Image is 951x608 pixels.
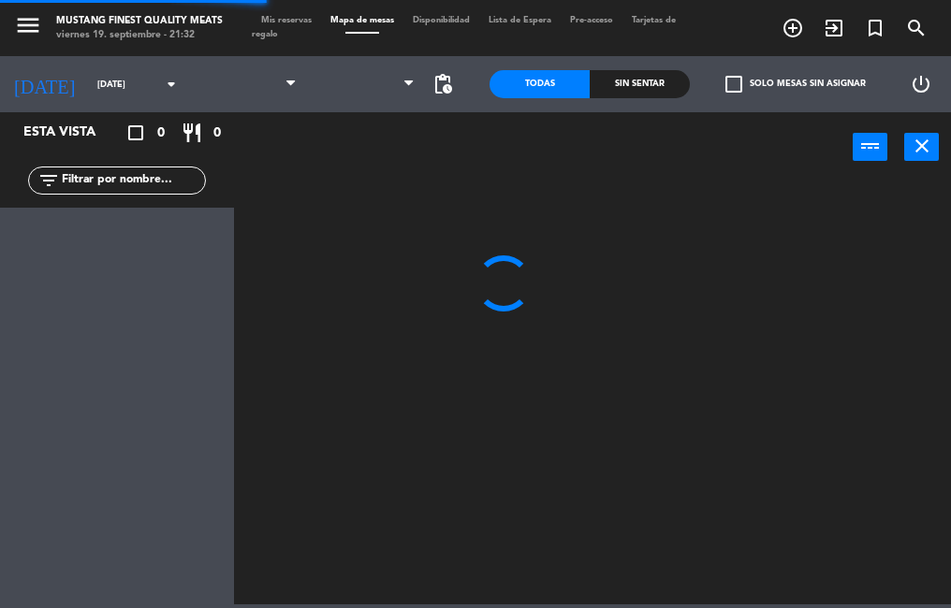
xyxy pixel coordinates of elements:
[590,70,690,98] div: Sin sentar
[124,122,147,144] i: crop_square
[859,135,882,157] i: power_input
[14,11,42,39] i: menu
[321,16,403,24] span: Mapa de mesas
[782,17,804,39] i: add_circle_outline
[432,73,454,95] span: pending_actions
[823,17,845,39] i: exit_to_app
[905,17,928,39] i: search
[853,133,887,161] button: power_input
[561,16,622,24] span: Pre-acceso
[37,169,60,192] i: filter_list
[9,122,135,144] div: Esta vista
[403,16,479,24] span: Disponibilidad
[490,70,590,98] div: Todas
[14,11,42,45] button: menu
[479,16,561,24] span: Lista de Espera
[213,123,221,144] span: 0
[904,133,939,161] button: close
[911,135,933,157] i: close
[725,76,866,93] label: Solo mesas sin asignar
[56,14,223,28] div: Mustang Finest Quality Meats
[910,73,932,95] i: power_settings_new
[160,73,183,95] i: arrow_drop_down
[181,122,203,144] i: restaurant
[864,17,886,39] i: turned_in_not
[157,123,165,144] span: 0
[725,76,742,93] span: check_box_outline_blank
[252,16,321,24] span: Mis reservas
[60,170,205,191] input: Filtrar por nombre...
[56,28,223,42] div: viernes 19. septiembre - 21:32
